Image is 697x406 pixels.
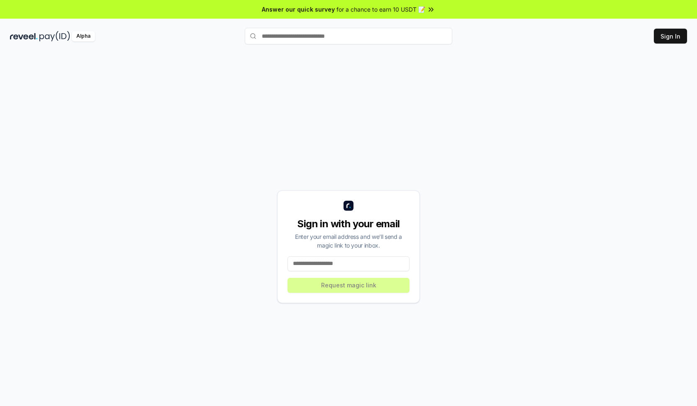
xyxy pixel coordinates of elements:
[72,31,95,41] div: Alpha
[336,5,425,14] span: for a chance to earn 10 USDT 📝
[39,31,70,41] img: pay_id
[344,201,353,211] img: logo_small
[10,31,38,41] img: reveel_dark
[288,217,409,231] div: Sign in with your email
[288,232,409,250] div: Enter your email address and we’ll send a magic link to your inbox.
[262,5,335,14] span: Answer our quick survey
[654,29,687,44] button: Sign In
